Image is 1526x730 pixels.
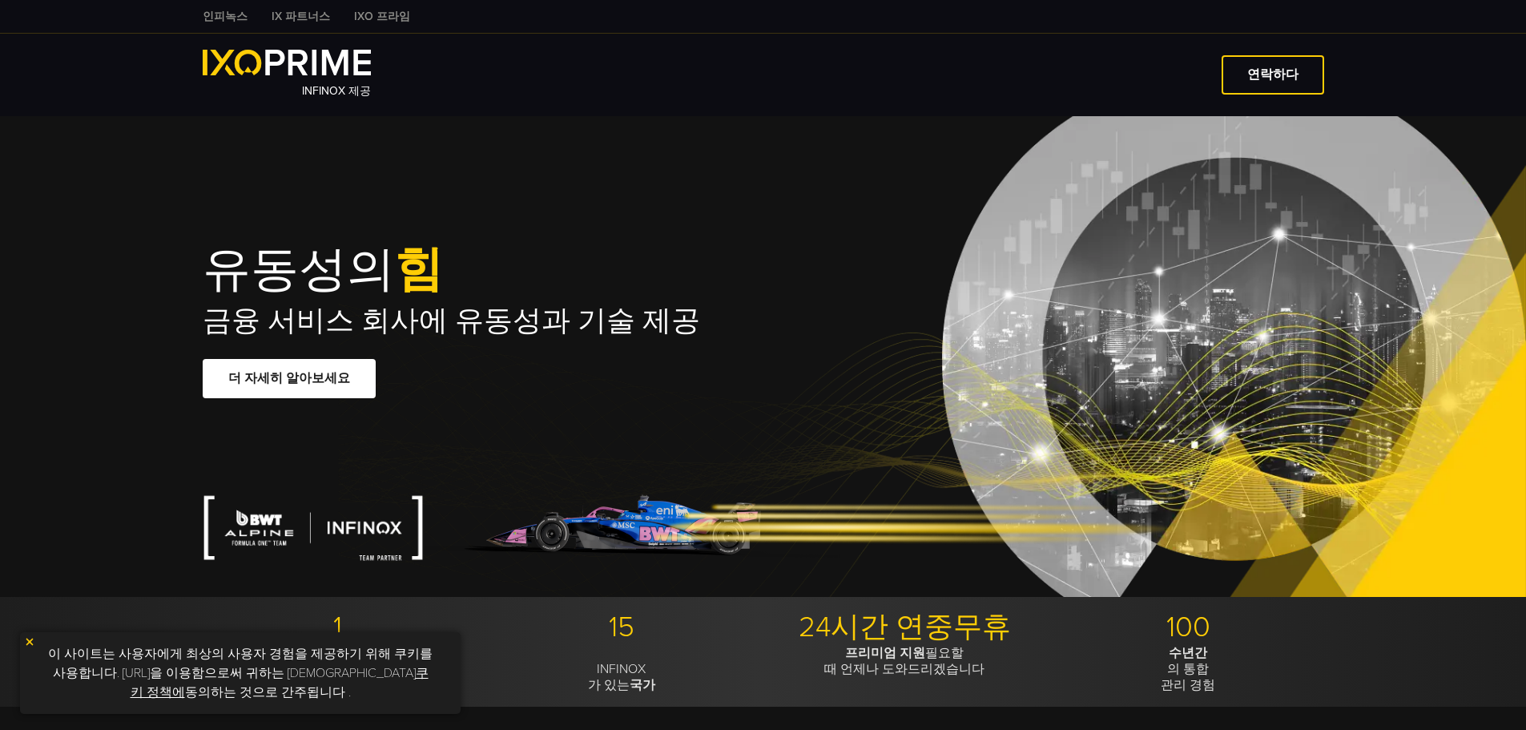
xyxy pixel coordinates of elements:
[799,610,1011,644] font: 24시간 연중무휴
[1247,67,1299,83] font: 연락하다
[354,10,410,23] font: IXO 프라임
[203,10,248,23] font: 인피녹스
[203,304,700,338] font: 금융 서비스 회사에 유동성과 기술 제공
[395,241,443,299] font: 힘
[185,684,351,700] font: 동의하는 것으로 간주됩니다 .
[609,610,634,644] font: 15
[1166,610,1210,644] font: 100
[342,8,422,25] a: IXO 프라임
[203,241,395,299] font: 유동성의
[24,636,35,647] img: 노란색 닫기 아이콘
[191,8,260,25] a: 인피녹스
[845,645,925,661] font: 프리미엄 지원
[228,370,350,386] font: 더 자세히 알아보세요
[630,677,655,693] font: 국가
[597,661,646,677] font: INFINOX
[333,610,342,644] font: 1
[1169,645,1207,661] font: 수년간
[925,645,964,661] font: 필요할
[1167,661,1209,677] font: 의 통합
[588,677,630,693] font: 가 있는
[302,84,371,98] font: INFINOX 제공
[1161,677,1215,693] font: 관리 경험
[203,50,372,100] a: INFINOX 제공
[272,10,330,23] font: IX 파트너스
[824,661,984,677] font: 때 언제나 도와드리겠습니다
[48,646,433,681] font: 이 사이트는 사용자에게 최상의 사용자 경험을 제공하기 위해 쿠키를 사용합니다. [URL]을 이용함으로써 귀하는 [DEMOGRAPHIC_DATA]
[260,8,342,25] a: IX 파트너스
